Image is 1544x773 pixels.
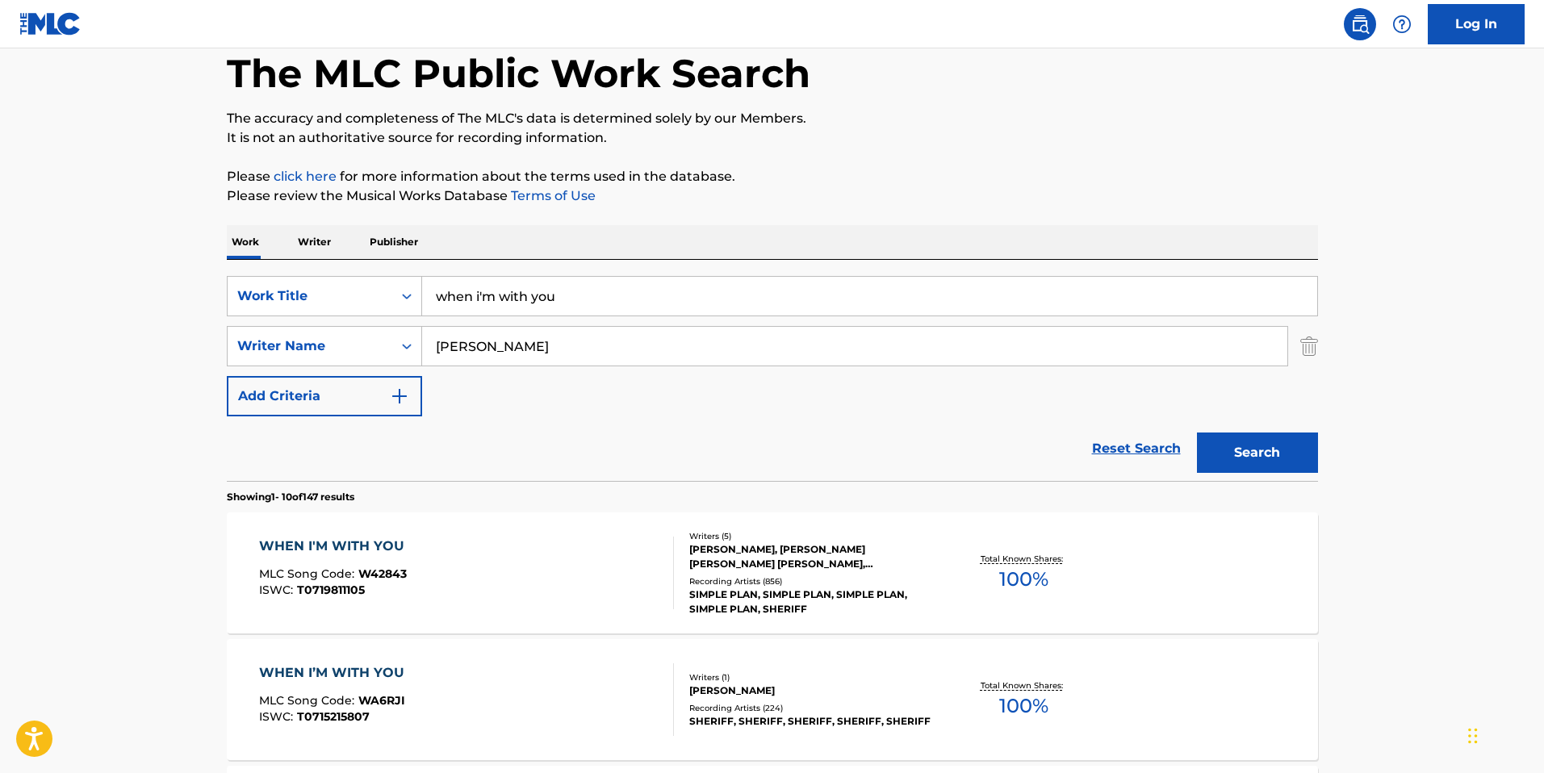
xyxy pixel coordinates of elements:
[227,167,1318,186] p: Please for more information about the terms used in the database.
[293,225,336,259] p: Writer
[689,702,933,714] div: Recording Artists ( 224 )
[259,709,297,724] span: ISWC :
[274,169,337,184] a: click here
[508,188,596,203] a: Terms of Use
[689,671,933,683] div: Writers ( 1 )
[237,336,383,356] div: Writer Name
[259,663,412,683] div: WHEN I’M WITH YOU
[259,583,297,597] span: ISWC :
[1350,15,1370,34] img: search
[259,566,358,581] span: MLC Song Code :
[689,714,933,729] div: SHERIFF, SHERIFF, SHERIFF, SHERIFF, SHERIFF
[227,49,810,98] h1: The MLC Public Work Search
[365,225,423,259] p: Publisher
[227,490,354,504] p: Showing 1 - 10 of 147 results
[981,679,1067,692] p: Total Known Shares:
[227,186,1318,206] p: Please review the Musical Works Database
[689,575,933,587] div: Recording Artists ( 856 )
[1084,431,1189,466] a: Reset Search
[1392,15,1412,34] img: help
[227,639,1318,760] a: WHEN I’M WITH YOUMLC Song Code:WA6RJIISWC:T0715215807Writers (1)[PERSON_NAME]Recording Artists (2...
[1197,432,1318,473] button: Search
[999,692,1048,721] span: 100 %
[259,693,358,708] span: MLC Song Code :
[227,376,422,416] button: Add Criteria
[1428,4,1525,44] a: Log In
[999,565,1048,594] span: 100 %
[227,109,1318,128] p: The accuracy and completeness of The MLC's data is determined solely by our Members.
[1386,8,1418,40] div: Help
[689,542,933,571] div: [PERSON_NAME], [PERSON_NAME] [PERSON_NAME] [PERSON_NAME], [PERSON_NAME], [PERSON_NAME]
[227,225,264,259] p: Work
[237,286,383,306] div: Work Title
[1344,8,1376,40] a: Public Search
[1300,326,1318,366] img: Delete Criterion
[297,583,365,597] span: T0719811105
[689,587,933,616] div: SIMPLE PLAN, SIMPLE PLAN, SIMPLE PLAN, SIMPLE PLAN, SHERIFF
[1468,712,1478,760] div: Drag
[297,709,370,724] span: T0715215807
[981,553,1067,565] p: Total Known Shares:
[259,537,412,556] div: WHEN I'M WITH YOU
[227,276,1318,481] form: Search Form
[689,683,933,698] div: [PERSON_NAME]
[689,530,933,542] div: Writers ( 5 )
[227,128,1318,148] p: It is not an authoritative source for recording information.
[227,512,1318,633] a: WHEN I'M WITH YOUMLC Song Code:W42843ISWC:T0719811105Writers (5)[PERSON_NAME], [PERSON_NAME] [PER...
[390,386,409,406] img: 9d2ae6d4665cec9f34b9.svg
[358,566,407,581] span: W42843
[358,693,405,708] span: WA6RJI
[1463,696,1544,773] iframe: Chat Widget
[19,12,82,36] img: MLC Logo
